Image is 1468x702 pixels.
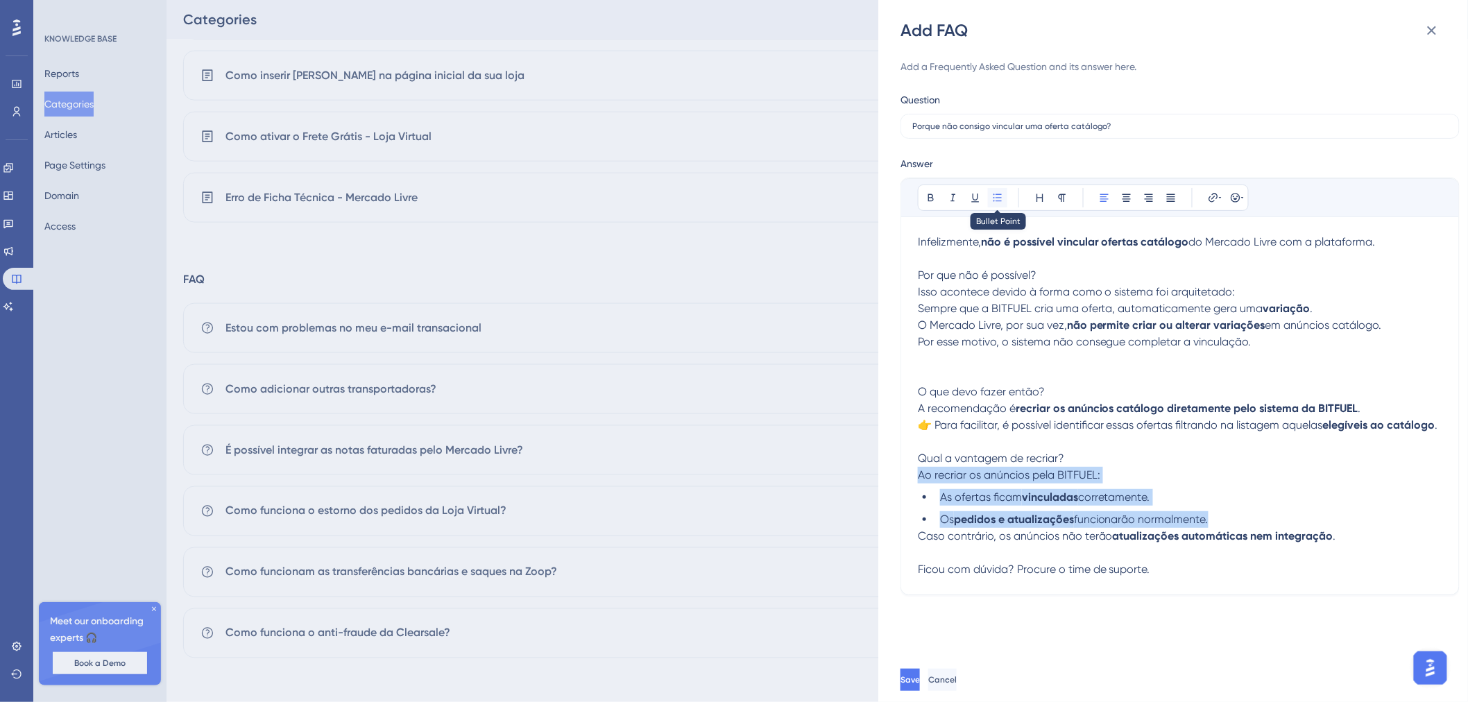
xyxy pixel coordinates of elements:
span: A recomendação é [918,402,1016,415]
div: Question [901,92,940,108]
div: Add FAQ [901,19,1449,42]
strong: pedidos e atualizações [954,513,1074,526]
span: . [1435,418,1438,431]
strong: vinculadas [1022,490,1078,504]
span: O Mercado Livre, por sua vez, [918,318,1067,332]
span: Ao recriar os anúncios pela BITFUEL: [918,468,1100,481]
div: Add a Frequently Asked Question and its answer here. [901,58,1460,75]
strong: não é possível vincular ofertas catálogo [981,235,1189,248]
span: Sempre que a BITFUEL cria uma oferta, automaticamente gera uma [918,302,1263,315]
strong: atualizações automáticas nem integração [1113,529,1333,542]
button: Cancel [928,669,957,691]
span: Cancel [928,674,957,685]
strong: elegíveis ao catálogo [1323,418,1435,431]
span: Save [901,674,920,685]
span: do Mercado Livre com a plataforma. [1189,235,1376,248]
span: . [1358,402,1361,415]
div: Answer [901,155,1460,172]
span: Por que não é possível? [918,268,1036,282]
span: . [1333,529,1336,542]
iframe: UserGuiding AI Assistant Launcher [1410,647,1451,689]
span: 👉 Para facilitar, é possível identificar essas ofertas filtrando na listagem aquelas [918,418,1323,431]
span: O que devo fazer então? [918,385,1045,398]
span: Por esse motivo, o sistema não consegue completar a vinculação. [918,335,1252,348]
span: Infelizmente, [918,235,981,248]
span: . [1311,302,1313,315]
span: funcionarão normalmente. [1074,513,1209,526]
strong: não permite criar ou alterar variações [1067,318,1265,332]
strong: recriar os anúncios catálogo diretamente pelo sistema da BITFUEL [1016,402,1358,415]
span: Caso contrário, os anúncios não terão [918,529,1113,542]
strong: variação [1263,302,1311,315]
input: Type the question [912,121,1448,131]
span: Isso acontece devido à forma como o sistema foi arquitetado: [918,285,1236,298]
span: As ofertas ficam [940,490,1022,504]
button: Save [901,669,920,691]
span: Ficou com dúvida? Procure o time de suporte. [918,563,1150,576]
span: Qual a vantagem de recriar? [918,452,1064,465]
span: Os [940,513,954,526]
span: em anúncios catálogo. [1265,318,1382,332]
span: corretamente. [1078,490,1150,504]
